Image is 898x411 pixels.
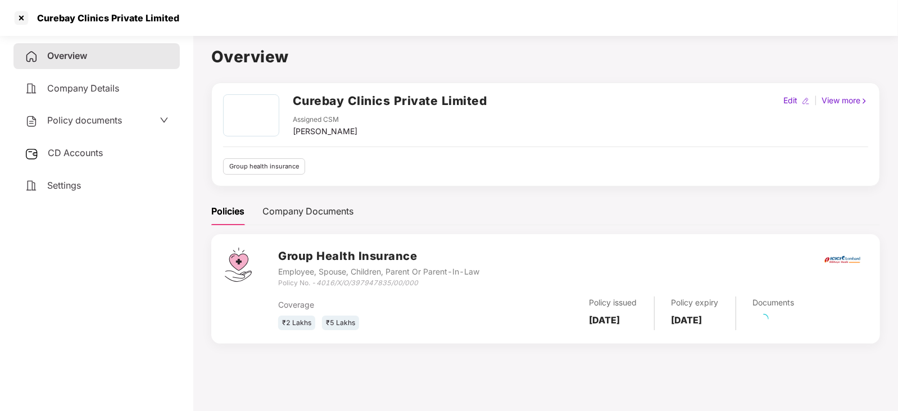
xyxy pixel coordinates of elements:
[47,180,81,191] span: Settings
[278,266,479,278] div: Employee, Spouse, Children, Parent Or Parent-In-Law
[278,248,479,265] h3: Group Health Insurance
[781,94,800,107] div: Edit
[25,82,38,95] img: svg+xml;base64,PHN2ZyB4bWxucz0iaHR0cDovL3d3dy53My5vcmcvMjAwMC9zdmciIHdpZHRoPSIyNCIgaGVpZ2h0PSIyNC...
[30,12,179,24] div: Curebay Clinics Private Limited
[160,116,169,125] span: down
[225,248,252,282] img: svg+xml;base64,PHN2ZyB4bWxucz0iaHR0cDovL3d3dy53My5vcmcvMjAwMC9zdmciIHdpZHRoPSI0Ny43MTQiIGhlaWdodD...
[25,115,38,128] img: svg+xml;base64,PHN2ZyB4bWxucz0iaHR0cDovL3d3dy53My5vcmcvMjAwMC9zdmciIHdpZHRoPSIyNCIgaGVpZ2h0PSIyNC...
[589,314,620,326] b: [DATE]
[278,299,474,311] div: Coverage
[672,296,719,309] div: Policy expiry
[753,296,795,309] div: Documents
[47,115,122,126] span: Policy documents
[322,316,359,331] div: ₹5 Lakhs
[672,314,702,326] b: [DATE]
[211,204,244,218] div: Policies
[819,94,870,107] div: View more
[47,83,119,94] span: Company Details
[25,147,39,161] img: svg+xml;base64,PHN2ZyB3aWR0aD0iMjUiIGhlaWdodD0iMjQiIHZpZXdCb3g9IjAgMCAyNSAyNCIgZmlsbD0ibm9uZSIgeG...
[812,94,819,107] div: |
[316,278,418,287] i: 4016/X/O/397947835/00/000
[25,179,38,193] img: svg+xml;base64,PHN2ZyB4bWxucz0iaHR0cDovL3d3dy53My5vcmcvMjAwMC9zdmciIHdpZHRoPSIyNCIgaGVpZ2h0PSIyNC...
[223,158,305,175] div: Group health insurance
[757,312,770,326] span: loading
[802,97,810,105] img: editIcon
[293,125,357,138] div: [PERSON_NAME]
[589,296,637,309] div: Policy issued
[48,147,103,158] span: CD Accounts
[262,204,353,218] div: Company Documents
[293,115,357,125] div: Assigned CSM
[293,92,487,110] h2: Curebay Clinics Private Limited
[25,50,38,63] img: svg+xml;base64,PHN2ZyB4bWxucz0iaHR0cDovL3d3dy53My5vcmcvMjAwMC9zdmciIHdpZHRoPSIyNCIgaGVpZ2h0PSIyNC...
[278,316,315,331] div: ₹2 Lakhs
[47,50,87,61] span: Overview
[211,44,880,69] h1: Overview
[822,253,863,267] img: icici.png
[278,278,479,289] div: Policy No. -
[860,97,868,105] img: rightIcon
